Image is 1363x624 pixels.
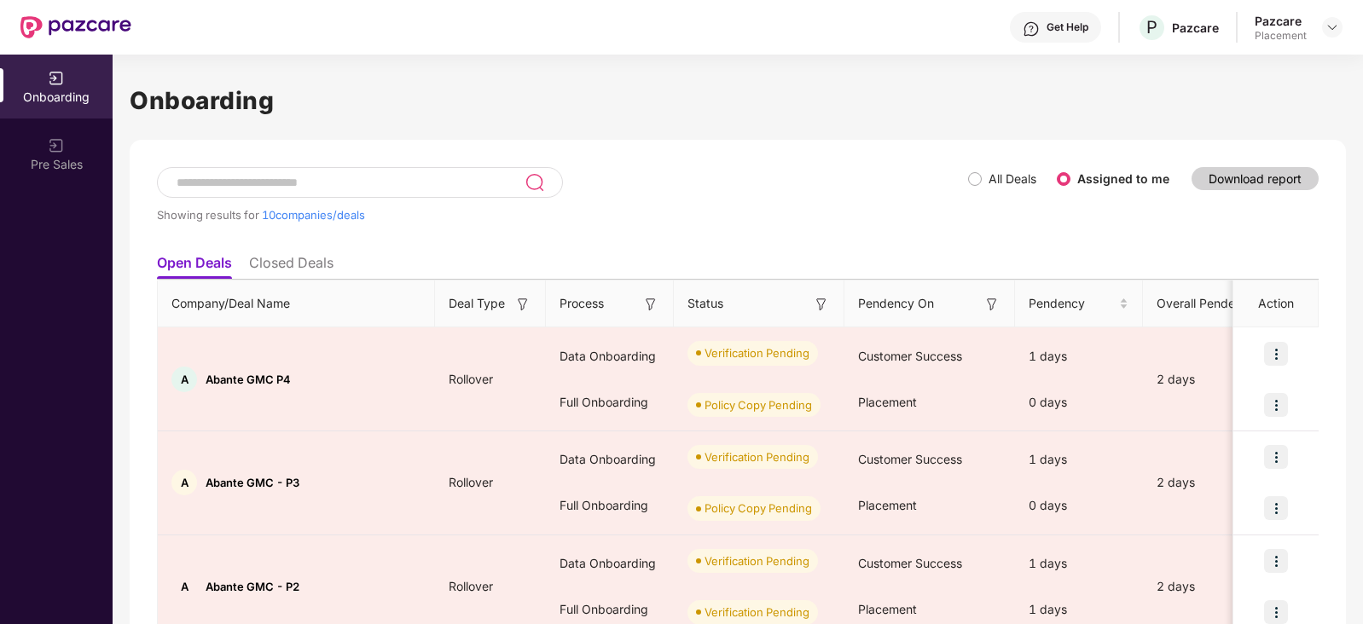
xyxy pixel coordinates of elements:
[449,294,505,313] span: Deal Type
[1146,17,1157,38] span: P
[249,254,333,279] li: Closed Deals
[435,475,507,489] span: Rollover
[1325,20,1339,34] img: svg+xml;base64,PHN2ZyBpZD0iRHJvcGRvd24tMzJ4MzIiIHhtbG5zPSJodHRwOi8vd3d3LnczLm9yZy8yMDAwL3N2ZyIgd2...
[705,448,809,465] div: Verification Pending
[1015,333,1143,379] div: 1 days
[1077,171,1169,186] label: Assigned to me
[171,470,197,495] div: A
[1015,280,1143,327] th: Pendency
[1143,473,1288,492] div: 2 days
[858,602,917,616] span: Placement
[1015,436,1143,482] div: 1 days
[1172,20,1219,36] div: Pazcare
[1023,20,1040,38] img: svg+xml;base64,PHN2ZyBpZD0iSGVscC0zMngzMiIgeG1sbnM9Imh0dHA6Ly93d3cudzMub3JnLzIwMDAvc3ZnIiB3aWR0aD...
[157,254,232,279] li: Open Deals
[705,500,812,517] div: Policy Copy Pending
[158,280,435,327] th: Company/Deal Name
[20,16,131,38] img: New Pazcare Logo
[546,379,674,425] div: Full Onboarding
[130,82,1346,119] h1: Onboarding
[705,604,809,621] div: Verification Pending
[1264,393,1288,417] img: icon
[1192,167,1319,190] button: Download report
[1143,280,1288,327] th: Overall Pendency
[206,373,290,386] span: Abante GMC P4
[1143,577,1288,596] div: 2 days
[989,171,1036,186] label: All Deals
[858,452,962,466] span: Customer Success
[560,294,604,313] span: Process
[858,349,962,363] span: Customer Success
[1015,482,1143,529] div: 0 days
[1264,496,1288,520] img: icon
[983,296,1000,313] img: svg+xml;base64,PHN2ZyB3aWR0aD0iMTYiIGhlaWdodD0iMTYiIHZpZXdCb3g9IjAgMCAxNiAxNiIgZmlsbD0ibm9uZSIgeG...
[1015,540,1143,586] div: 1 days
[546,540,674,586] div: Data Onboarding
[157,208,968,222] div: Showing results for
[1029,294,1116,313] span: Pendency
[1264,445,1288,469] img: icon
[1143,370,1288,389] div: 2 days
[525,172,544,193] img: svg+xml;base64,PHN2ZyB3aWR0aD0iMjQiIGhlaWdodD0iMjUiIHZpZXdCb3g9IjAgMCAyNCAyNSIgZmlsbD0ibm9uZSIgeG...
[705,344,809,361] div: Verification Pending
[858,498,917,512] span: Placement
[546,436,674,482] div: Data Onboarding
[813,296,830,313] img: svg+xml;base64,PHN2ZyB3aWR0aD0iMTYiIGhlaWdodD0iMTYiIHZpZXdCb3g9IjAgMCAxNiAxNiIgZmlsbD0ibm9uZSIgeG...
[642,296,659,313] img: svg+xml;base64,PHN2ZyB3aWR0aD0iMTYiIGhlaWdodD0iMTYiIHZpZXdCb3g9IjAgMCAxNiAxNiIgZmlsbD0ibm9uZSIgeG...
[546,482,674,529] div: Full Onboarding
[171,367,197,392] div: A
[1264,342,1288,366] img: icon
[858,294,934,313] span: Pendency On
[1264,600,1288,624] img: icon
[48,137,65,154] img: svg+xml;base64,PHN2ZyB3aWR0aD0iMjAiIGhlaWdodD0iMjAiIHZpZXdCb3g9IjAgMCAyMCAyMCIgZmlsbD0ibm9uZSIgeG...
[1015,379,1143,425] div: 0 days
[1264,549,1288,573] img: icon
[858,395,917,409] span: Placement
[705,552,809,569] div: Verification Pending
[546,333,674,379] div: Data Onboarding
[435,579,507,593] span: Rollover
[48,70,65,87] img: svg+xml;base64,PHN2ZyB3aWR0aD0iMjAiIGhlaWdodD0iMjAiIHZpZXdCb3g9IjAgMCAyMCAyMCIgZmlsbD0ibm9uZSIgeG...
[687,294,723,313] span: Status
[1255,13,1307,29] div: Pazcare
[514,296,531,313] img: svg+xml;base64,PHN2ZyB3aWR0aD0iMTYiIGhlaWdodD0iMTYiIHZpZXdCb3g9IjAgMCAxNiAxNiIgZmlsbD0ibm9uZSIgeG...
[435,372,507,386] span: Rollover
[1255,29,1307,43] div: Placement
[858,556,962,570] span: Customer Success
[1233,280,1319,327] th: Action
[1047,20,1088,34] div: Get Help
[262,208,365,222] span: 10 companies/deals
[171,574,197,599] div: A
[206,580,299,593] span: Abante GMC - P2
[206,476,299,489] span: Abante GMC - P3
[705,396,812,413] div: Policy Copy Pending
